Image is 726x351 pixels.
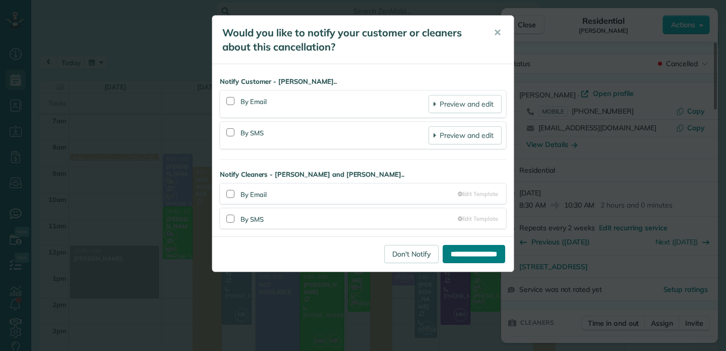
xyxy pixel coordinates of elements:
[458,215,498,223] a: Edit Template
[220,170,506,179] strong: Notify Cleaners - [PERSON_NAME] and [PERSON_NAME]..
[240,95,429,113] div: By Email
[222,26,479,54] h5: Would you like to notify your customer or cleaners about this cancellation?
[429,126,502,144] a: Preview and edit
[220,77,506,86] strong: Notify Customer - [PERSON_NAME]..
[240,126,429,144] div: By SMS
[429,95,502,113] a: Preview and edit
[494,27,501,38] span: ✕
[240,188,458,199] div: By Email
[240,213,458,224] div: By SMS
[458,190,498,198] a: Edit Template
[384,245,439,263] a: Don't Notify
